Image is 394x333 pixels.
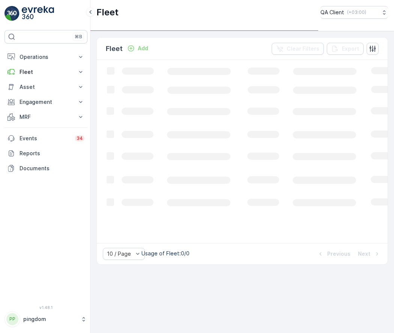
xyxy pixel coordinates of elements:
[5,311,87,327] button: PPpingdom
[327,43,364,55] button: Export
[20,83,72,91] p: Asset
[5,94,87,109] button: Engagement
[141,250,189,257] p: Usage of Fleet : 0/0
[20,113,72,121] p: MRF
[358,250,370,258] p: Next
[22,6,54,21] img: logo_light-DOdMpM7g.png
[75,34,82,40] p: ⌘B
[5,6,20,21] img: logo
[20,150,84,157] p: Reports
[5,64,87,79] button: Fleet
[272,43,324,55] button: Clear Filters
[5,146,87,161] a: Reports
[20,98,72,106] p: Engagement
[5,131,87,146] a: Events34
[106,43,123,54] p: Fleet
[320,6,388,19] button: QA Client(+03:00)
[23,315,77,323] p: pingdom
[5,161,87,176] a: Documents
[5,305,87,310] span: v 1.48.1
[20,68,72,76] p: Fleet
[20,135,71,142] p: Events
[20,53,72,61] p: Operations
[5,79,87,94] button: Asset
[5,109,87,124] button: MRF
[320,9,344,16] p: QA Client
[347,9,366,15] p: ( +03:00 )
[287,45,319,52] p: Clear Filters
[77,135,83,141] p: 34
[20,165,84,172] p: Documents
[357,249,382,258] button: Next
[138,45,148,52] p: Add
[342,45,359,52] p: Export
[6,313,18,325] div: PP
[316,249,351,258] button: Previous
[124,44,151,53] button: Add
[96,6,119,18] p: Fleet
[5,49,87,64] button: Operations
[327,250,350,258] p: Previous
